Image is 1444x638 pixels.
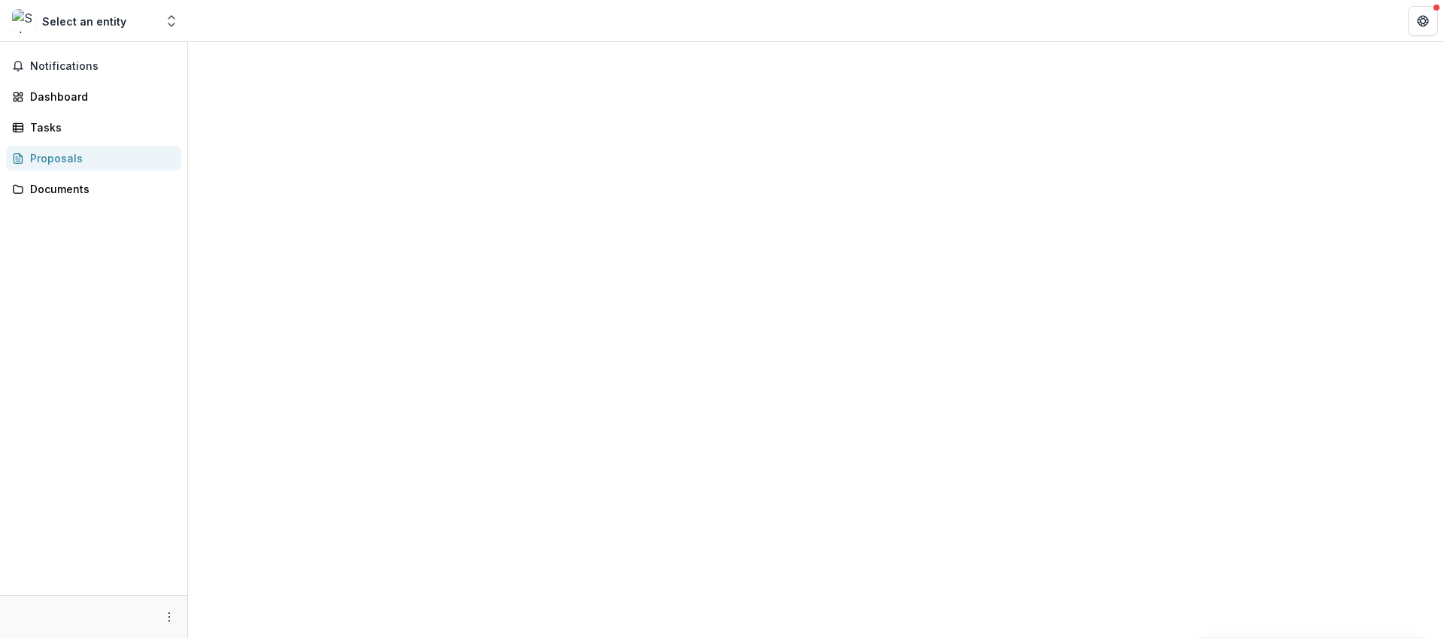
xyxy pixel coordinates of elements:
a: Proposals [6,146,181,171]
button: Get Help [1408,6,1438,36]
button: Open entity switcher [161,6,182,36]
div: Proposals [30,150,169,166]
a: Dashboard [6,84,181,109]
span: Notifications [30,60,175,73]
a: Tasks [6,115,181,140]
div: Documents [30,181,169,197]
button: Notifications [6,54,181,78]
button: More [160,608,178,626]
div: Select an entity [42,14,126,29]
a: Documents [6,177,181,201]
img: Select an entity [12,9,36,33]
div: Dashboard [30,89,169,104]
div: Tasks [30,119,169,135]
